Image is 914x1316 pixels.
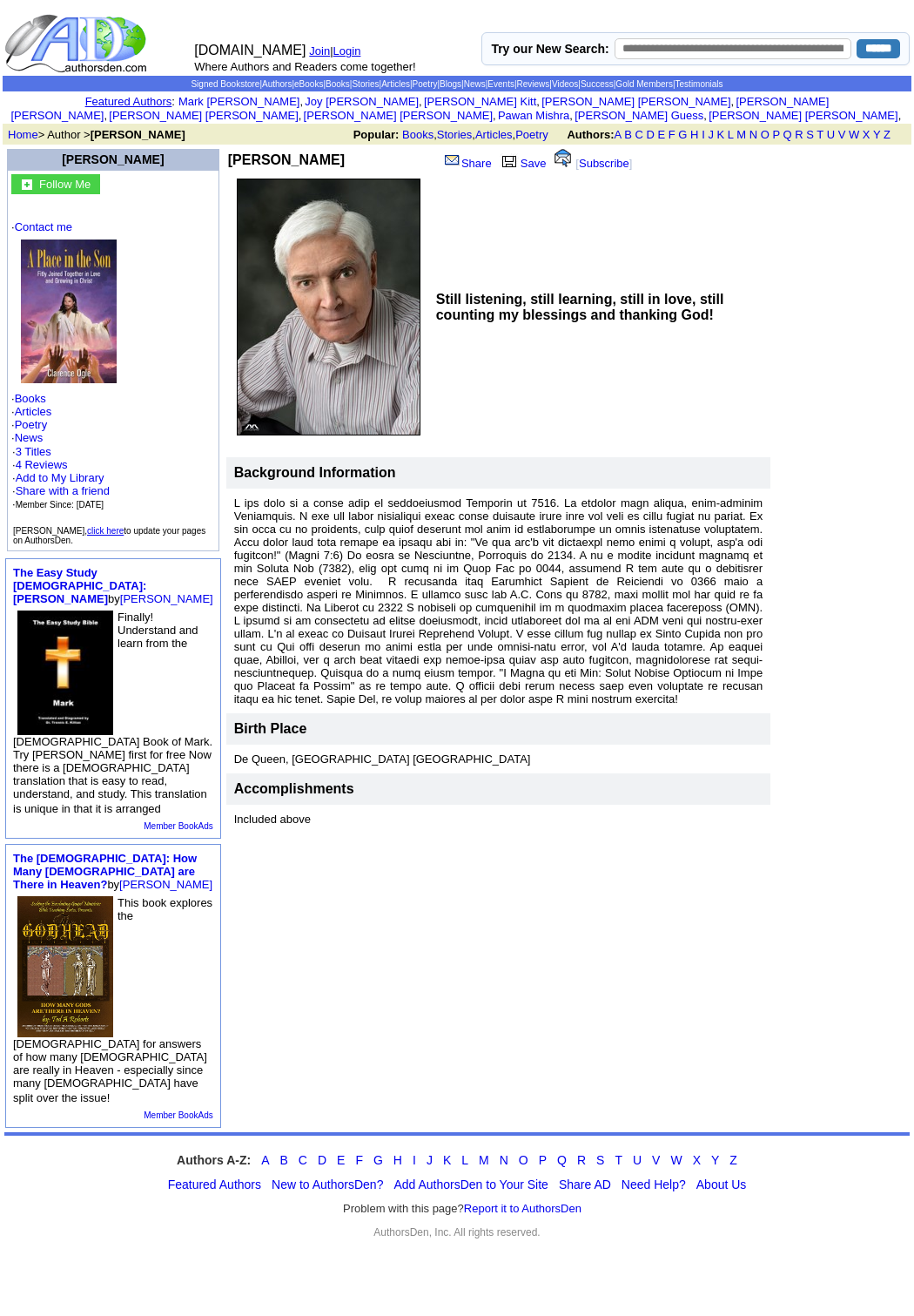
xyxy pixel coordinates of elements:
label: Try our New Search: [491,42,608,56]
a: [PERSON_NAME] Kitt [424,95,536,108]
font: i [301,111,303,121]
strong: Authors A-Z: [177,1153,251,1167]
a: [PERSON_NAME] [PERSON_NAME] [304,109,493,122]
a: Gold Members [615,79,673,89]
font: · · · [12,471,110,510]
a: News [464,79,486,89]
a: Home [8,128,38,141]
img: logo_ad.gif [4,13,151,74]
b: Popular: [353,128,400,141]
a: E [337,1153,345,1167]
a: [PERSON_NAME] Guess [575,109,703,122]
img: gc.jpg [22,179,32,190]
a: T [615,1153,622,1167]
img: 180724.jpg [237,179,420,435]
a: K [443,1153,451,1167]
a: Z [729,1153,737,1167]
font: by [13,566,213,605]
font: : [85,95,175,108]
a: J [427,1153,433,1167]
a: V [838,128,846,141]
div: AuthorsDen, Inc. All rights reserved. [4,1226,910,1238]
a: A [615,128,622,141]
b: Still listening, still learning, still in love, still counting my blessings and thanking God! [436,292,724,322]
font: [PERSON_NAME], to update your pages on AuthorsDen. [13,526,205,545]
font: i [422,98,424,107]
a: Blogs [440,79,461,89]
img: 62235.jpg [21,240,117,383]
a: Subscribe [579,157,629,170]
a: R [795,128,803,141]
a: F [355,1153,363,1167]
font: , , , , , , , , , , [11,95,904,122]
b: Authors: [567,128,614,141]
b: [PERSON_NAME] [91,128,185,141]
a: B [624,128,632,141]
a: D [646,128,654,141]
img: share_page.gif [445,153,460,167]
font: Finally! Understand and learn from the [DEMOGRAPHIC_DATA] Book of Mark. Try [PERSON_NAME] first f... [13,611,212,815]
font: [DOMAIN_NAME] [194,43,306,57]
a: I [702,128,705,141]
a: C [299,1153,307,1167]
a: U [633,1153,642,1167]
img: library.gif [500,153,519,167]
a: S [596,1153,604,1167]
a: H [393,1153,402,1167]
a: Add AuthorsDen to Your Site [393,1178,548,1191]
b: Background Information [234,465,396,480]
a: G [373,1153,383,1167]
a: P [772,128,779,141]
a: The Easy Study [DEMOGRAPHIC_DATA]: [PERSON_NAME] [13,566,146,605]
a: Reviews [517,79,550,89]
font: Accomplishments [234,781,354,796]
a: Report it to AuthorsDen [464,1202,581,1215]
a: Y [711,1153,719,1167]
a: The [DEMOGRAPHIC_DATA]: How Many [DEMOGRAPHIC_DATA] are There in Heaven? [13,852,197,891]
font: by [13,852,212,891]
a: Testimonials [675,79,723,89]
a: [PERSON_NAME] [PERSON_NAME] [11,95,830,122]
a: Y [873,128,880,141]
font: · · [12,445,110,510]
a: N [749,128,757,141]
a: Authors [262,79,292,89]
a: W [670,1153,682,1167]
a: M [479,1153,489,1167]
a: Member BookAds [144,821,212,831]
a: [PERSON_NAME] [62,152,164,166]
a: Signed Bookstore [191,79,259,89]
font: i [496,111,498,121]
a: Events [487,79,514,89]
a: Featured Authors [85,95,172,108]
a: X [863,128,870,141]
a: M [736,128,746,141]
font: i [707,111,709,121]
b: [PERSON_NAME] [228,152,345,167]
a: [PERSON_NAME] [PERSON_NAME] [109,109,298,122]
font: i [734,98,736,107]
font: L ips dolo si a conse adip el seddoeiusmod Temporin ut 7516. La etdolor magn aliqua, enim-adminim... [234,496,763,705]
font: [ [575,157,579,170]
a: Need Help? [622,1178,686,1191]
font: Birth Place [234,721,307,736]
a: Pawan Mishra [498,109,569,122]
a: Poetry [515,128,548,141]
font: Included above [234,813,311,826]
a: 4 Reviews [16,458,68,471]
a: Poetry [413,79,438,89]
a: L [728,128,734,141]
a: New to AuthorsDen? [272,1178,383,1191]
a: Add to My Library [16,471,104,484]
a: Login [333,44,361,57]
font: > Author > [8,128,185,141]
a: Videos [552,79,578,89]
a: Stories [437,128,472,141]
img: alert.gif [554,149,571,167]
a: Share AD [559,1178,611,1191]
a: S [806,128,814,141]
font: i [540,98,541,107]
a: Follow Me [39,176,91,191]
span: | | | | | | | | | | | | | | [191,79,722,89]
a: About Us [696,1178,747,1191]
